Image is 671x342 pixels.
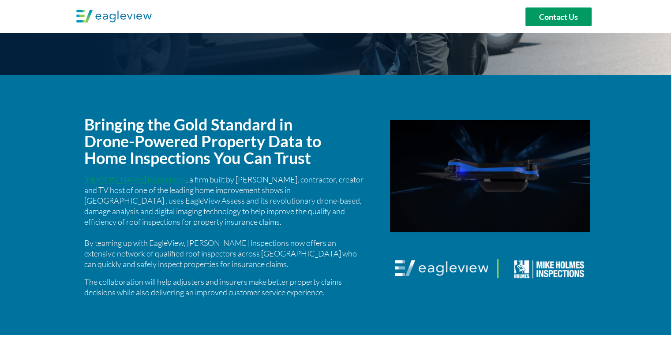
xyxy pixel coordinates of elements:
[525,7,592,26] a: Contact Us
[539,12,578,22] strong: Contact Us
[84,115,321,167] span: Bringing the Gold Standard in Drone-Powered Property Data to Home Inspections You Can Trust
[84,175,364,269] span: , a firm built by [PERSON_NAME], contractor, creator and TV host of one of the leading home impro...
[84,277,342,297] span: The collaboration will help adjusters and insurers make better property claims decisions while al...
[84,175,186,184] a: [PERSON_NAME] Inspections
